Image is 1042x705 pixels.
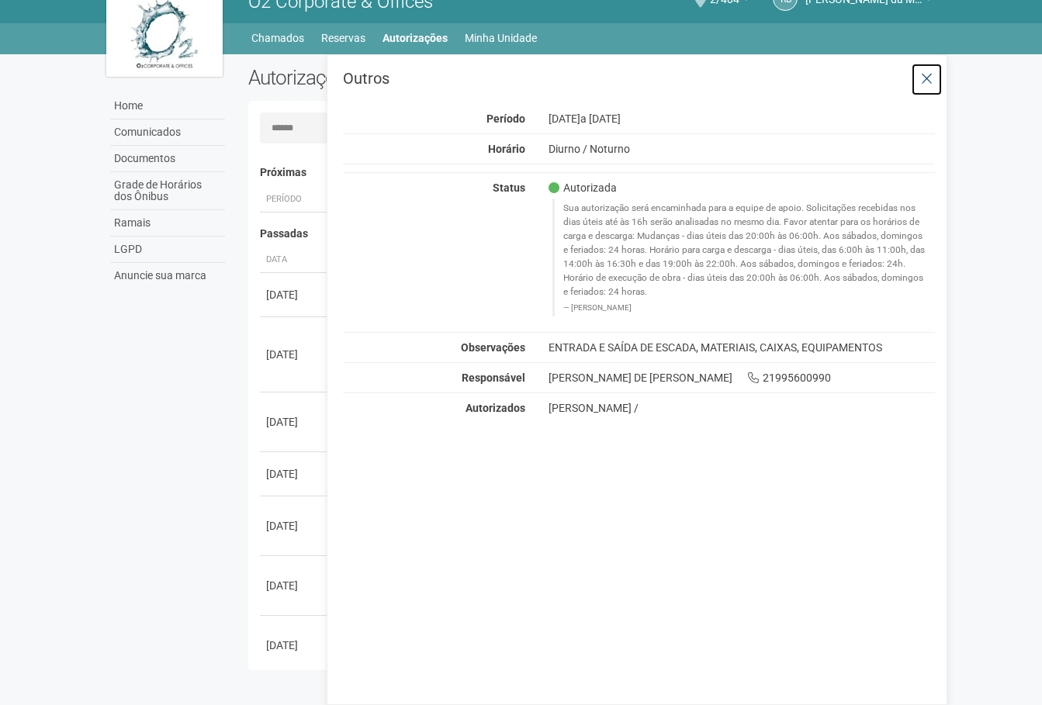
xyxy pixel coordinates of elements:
[248,66,580,89] h2: Autorizações
[110,263,225,289] a: Anuncie sua marca
[488,143,525,155] strong: Horário
[260,167,925,178] h4: Próximas
[537,112,947,126] div: [DATE]
[486,112,525,125] strong: Período
[266,518,324,534] div: [DATE]
[461,341,525,354] strong: Observações
[110,119,225,146] a: Comunicados
[563,302,927,313] footer: [PERSON_NAME]
[266,638,324,653] div: [DATE]
[266,347,324,362] div: [DATE]
[465,27,537,49] a: Minha Unidade
[266,414,324,430] div: [DATE]
[580,112,621,125] span: a [DATE]
[537,371,947,385] div: [PERSON_NAME] DE [PERSON_NAME] 21995600990
[260,247,330,273] th: Data
[493,181,525,194] strong: Status
[549,401,936,415] div: [PERSON_NAME] /
[266,287,324,302] div: [DATE]
[110,237,225,263] a: LGPD
[266,578,324,593] div: [DATE]
[343,71,935,86] h3: Outros
[110,146,225,172] a: Documentos
[260,228,925,240] h4: Passadas
[266,466,324,482] div: [DATE]
[110,172,225,210] a: Grade de Horários dos Ônibus
[260,187,330,213] th: Período
[321,27,365,49] a: Reservas
[466,402,525,414] strong: Autorizados
[537,340,947,354] div: ENTRADA E SAÍDA DE ESCADA, MATERIAIS, CAIXAS, EQUIPAMENTOS
[110,210,225,237] a: Ramais
[537,142,947,156] div: Diurno / Noturno
[549,181,617,195] span: Autorizada
[383,27,448,49] a: Autorizações
[251,27,304,49] a: Chamados
[110,93,225,119] a: Home
[462,372,525,384] strong: Responsável
[552,199,936,316] blockquote: Sua autorização será encaminhada para a equipe de apoio. Solicitações recebidas nos dias úteis at...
